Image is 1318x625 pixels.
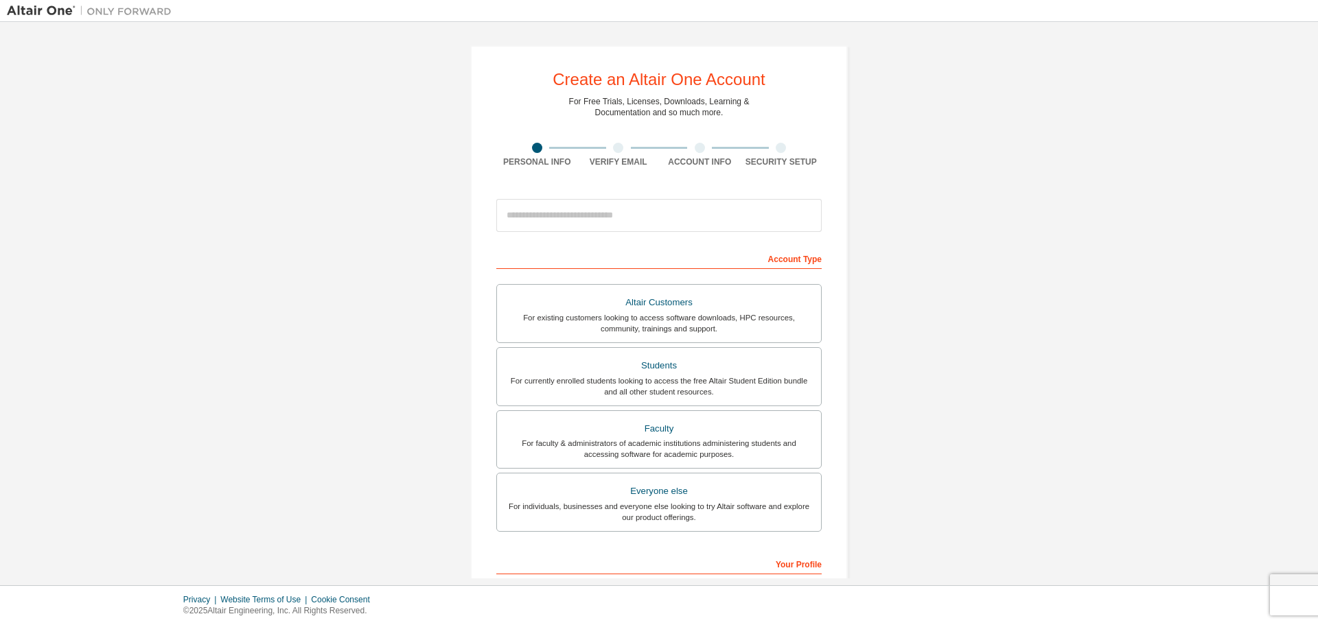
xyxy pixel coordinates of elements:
[659,156,741,167] div: Account Info
[496,156,578,167] div: Personal Info
[505,293,813,312] div: Altair Customers
[505,482,813,501] div: Everyone else
[741,156,822,167] div: Security Setup
[505,438,813,460] div: For faculty & administrators of academic institutions administering students and accessing softwa...
[183,594,220,605] div: Privacy
[505,419,813,438] div: Faculty
[505,375,813,397] div: For currently enrolled students looking to access the free Altair Student Edition bundle and all ...
[311,594,378,605] div: Cookie Consent
[7,4,178,18] img: Altair One
[220,594,311,605] div: Website Terms of Use
[496,552,822,574] div: Your Profile
[553,71,765,88] div: Create an Altair One Account
[496,247,822,269] div: Account Type
[578,156,660,167] div: Verify Email
[183,605,378,617] p: © 2025 Altair Engineering, Inc. All Rights Reserved.
[505,312,813,334] div: For existing customers looking to access software downloads, HPC resources, community, trainings ...
[569,96,750,118] div: For Free Trials, Licenses, Downloads, Learning & Documentation and so much more.
[505,356,813,375] div: Students
[505,501,813,523] div: For individuals, businesses and everyone else looking to try Altair software and explore our prod...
